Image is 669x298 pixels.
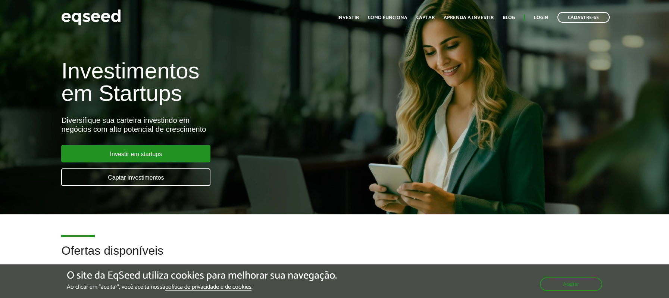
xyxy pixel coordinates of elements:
[165,284,251,291] a: política de privacidade e de cookies
[61,168,210,186] a: Captar investimentos
[444,15,494,20] a: Aprenda a investir
[67,283,337,291] p: Ao clicar em "aceitar", você aceita nossa .
[557,12,610,23] a: Cadastre-se
[503,15,515,20] a: Blog
[61,7,121,27] img: EqSeed
[61,145,210,162] a: Investir em startups
[534,15,548,20] a: Login
[540,277,602,291] button: Aceitar
[67,270,337,282] h5: O site da EqSeed utiliza cookies para melhorar sua navegação.
[337,15,359,20] a: Investir
[416,15,435,20] a: Captar
[61,244,607,268] h2: Ofertas disponíveis
[61,116,385,134] div: Diversifique sua carteira investindo em negócios com alto potencial de crescimento
[61,60,385,105] h1: Investimentos em Startups
[368,15,407,20] a: Como funciona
